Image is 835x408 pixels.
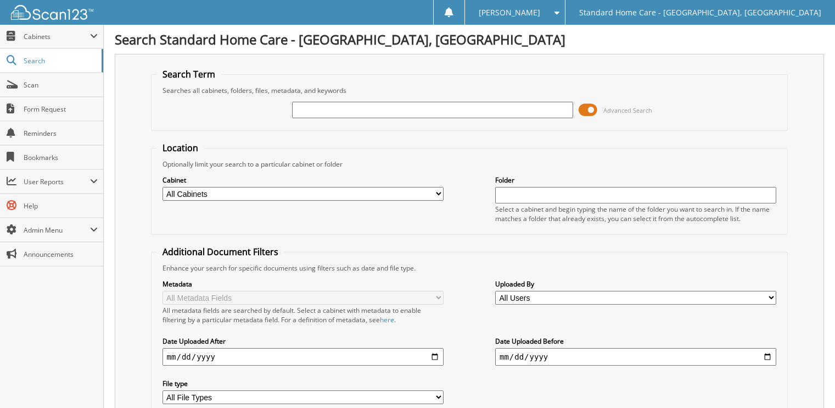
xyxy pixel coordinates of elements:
span: Advanced Search [603,106,652,114]
span: [PERSON_NAME] [479,9,540,16]
label: Uploaded By [495,279,776,289]
label: Date Uploaded After [162,337,444,346]
span: Cabinets [24,32,90,41]
label: Date Uploaded Before [495,337,776,346]
span: User Reports [24,177,90,186]
legend: Additional Document Filters [157,246,284,258]
span: Help [24,201,98,211]
span: Standard Home Care - [GEOGRAPHIC_DATA], [GEOGRAPHIC_DATA] [579,9,821,16]
span: Reminders [24,129,98,138]
span: Search [24,56,96,65]
legend: Location [157,142,204,154]
div: Enhance your search for specific documents using filters such as date and file type. [157,263,782,273]
span: Bookmarks [24,153,98,162]
span: Admin Menu [24,225,90,235]
span: Scan [24,80,98,90]
label: Folder [495,175,776,185]
label: Cabinet [162,175,444,185]
label: File type [162,379,444,388]
input: end [495,348,776,366]
h1: Search Standard Home Care - [GEOGRAPHIC_DATA], [GEOGRAPHIC_DATA] [115,30,824,48]
a: here [380,315,394,324]
span: Announcements [24,250,98,259]
span: Form Request [24,104,98,114]
legend: Search Term [157,68,221,80]
div: Select a cabinet and begin typing the name of the folder you want to search in. If the name match... [495,205,776,223]
div: All metadata fields are searched by default. Select a cabinet with metadata to enable filtering b... [162,306,444,324]
input: start [162,348,444,366]
iframe: Chat Widget [780,355,835,408]
label: Metadata [162,279,444,289]
div: Searches all cabinets, folders, files, metadata, and keywords [157,86,782,95]
img: scan123-logo-white.svg [11,5,93,20]
div: Optionally limit your search to a particular cabinet or folder [157,159,782,169]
